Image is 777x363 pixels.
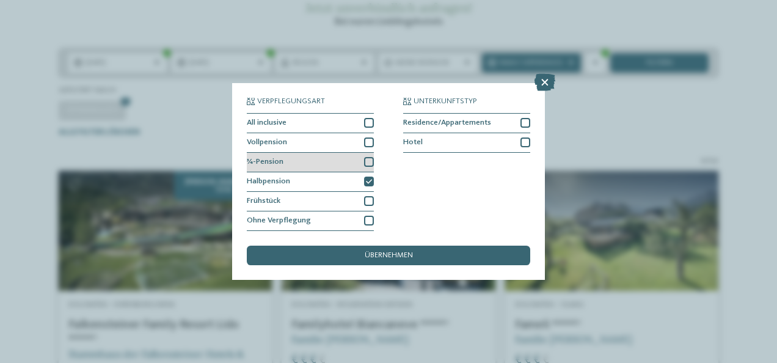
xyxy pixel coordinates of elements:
[403,119,491,127] span: Residence/Appartements
[403,139,423,147] span: Hotel
[247,197,280,205] span: Frühstück
[247,178,290,186] span: Halbpension
[257,98,325,106] span: Verpflegungsart
[247,119,286,127] span: All inclusive
[414,98,477,106] span: Unterkunftstyp
[365,252,413,260] span: übernehmen
[247,139,287,147] span: Vollpension
[247,158,283,166] span: ¾-Pension
[247,217,311,225] span: Ohne Verpflegung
